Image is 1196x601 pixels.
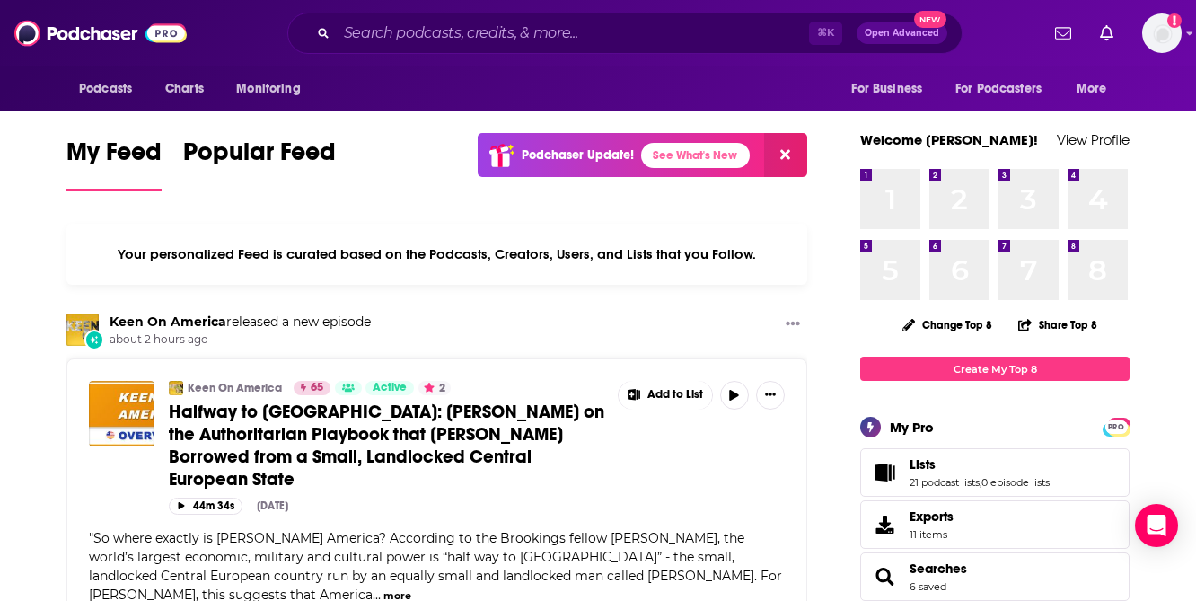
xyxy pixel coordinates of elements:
span: Lists [910,456,936,473]
span: ⌘ K [809,22,842,45]
button: Show profile menu [1142,13,1182,53]
span: about 2 hours ago [110,332,371,348]
div: Your personalized Feed is curated based on the Podcasts, Creators, Users, and Lists that you Follow. [66,224,807,285]
span: Active [373,379,407,397]
input: Search podcasts, credits, & more... [337,19,809,48]
button: Show More Button [756,381,785,410]
a: 21 podcast lists [910,476,980,489]
button: Change Top 8 [892,314,1003,336]
span: Popular Feed [183,137,336,178]
a: Popular Feed [183,137,336,191]
span: 65 [311,379,323,397]
a: Halfway to [GEOGRAPHIC_DATA]: [PERSON_NAME] on the Authoritarian Playbook that [PERSON_NAME] Borr... [169,401,605,491]
span: Halfway to [GEOGRAPHIC_DATA]: [PERSON_NAME] on the Authoritarian Playbook that [PERSON_NAME] Borr... [169,401,604,491]
a: Keen On America [110,314,226,330]
span: Lists [860,448,1130,497]
a: PRO [1105,420,1127,433]
a: See What's New [641,143,750,168]
a: Show notifications dropdown [1093,18,1121,49]
div: My Pro [890,419,934,436]
div: Search podcasts, credits, & more... [287,13,963,54]
span: Monitoring [236,76,300,102]
span: Podcasts [79,76,132,102]
span: PRO [1105,420,1127,434]
a: Searches [866,564,902,589]
div: [DATE] [257,499,288,512]
button: open menu [66,72,155,106]
a: Show notifications dropdown [1048,18,1078,49]
button: Show More Button [619,381,712,410]
button: open menu [224,72,323,106]
a: Lists [866,460,902,485]
span: For Podcasters [955,76,1042,102]
span: Add to List [647,388,703,402]
h3: released a new episode [110,314,371,331]
button: open menu [944,72,1068,106]
button: Show More Button [778,314,807,336]
button: 2 [418,381,451,395]
a: View Profile [1057,131,1130,148]
a: 6 saved [910,580,946,593]
p: Podchaser Update! [522,147,634,163]
a: Create My Top 8 [860,357,1130,381]
div: New Episode [84,330,104,349]
a: 0 episode lists [981,476,1050,489]
a: My Feed [66,137,162,191]
button: Share Top 8 [1017,307,1098,342]
span: Open Advanced [865,29,939,38]
a: 65 [294,381,330,395]
button: 44m 34s [169,498,242,515]
span: Searches [860,552,1130,601]
a: Welcome [PERSON_NAME]! [860,131,1038,148]
img: Keen On America [66,314,99,346]
span: Charts [165,76,204,102]
button: Open AdvancedNew [857,22,947,44]
img: Halfway to Hungary: Jonathan Rauch on the Authoritarian Playbook that Trump Borrowed from a Small... [89,381,154,446]
span: Exports [866,512,902,537]
span: , [980,476,981,489]
span: 11 items [910,528,954,541]
span: New [914,11,946,28]
span: Exports [910,508,954,525]
a: Lists [910,456,1050,473]
svg: Add a profile image [1167,13,1182,28]
img: User Profile [1142,13,1182,53]
a: Exports [860,500,1130,549]
a: Active [365,381,414,395]
span: My Feed [66,137,162,178]
span: For Business [851,76,922,102]
span: Logged in as megcassidy [1142,13,1182,53]
a: Keen On America [188,381,282,395]
img: Podchaser - Follow, Share and Rate Podcasts [14,16,187,50]
a: Searches [910,561,967,577]
button: open menu [1064,72,1130,106]
img: Keen On America [169,381,183,395]
button: open menu [839,72,945,106]
div: Open Intercom Messenger [1135,504,1178,547]
a: Charts [154,72,215,106]
span: More [1077,76,1107,102]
